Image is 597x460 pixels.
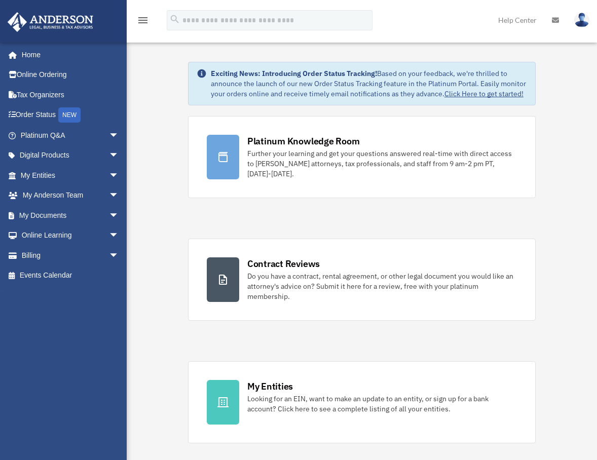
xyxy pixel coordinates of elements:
span: arrow_drop_down [109,125,129,146]
a: Online Ordering [7,65,134,85]
div: NEW [58,107,81,123]
a: Platinum Knowledge Room Further your learning and get your questions answered real-time with dire... [188,116,536,198]
div: Do you have a contract, rental agreement, or other legal document you would like an attorney's ad... [247,271,517,301]
div: Platinum Knowledge Room [247,135,360,147]
a: Online Learningarrow_drop_down [7,225,134,246]
span: arrow_drop_down [109,145,129,166]
a: Platinum Q&Aarrow_drop_down [7,125,134,145]
span: arrow_drop_down [109,165,129,186]
i: search [169,14,180,25]
img: Anderson Advisors Platinum Portal [5,12,96,32]
a: My Documentsarrow_drop_down [7,205,134,225]
a: Events Calendar [7,265,134,286]
a: Home [7,45,129,65]
a: Digital Productsarrow_drop_down [7,145,134,166]
a: Order StatusNEW [7,105,134,126]
span: arrow_drop_down [109,225,129,246]
div: Contract Reviews [247,257,320,270]
div: Further your learning and get your questions answered real-time with direct access to [PERSON_NAM... [247,148,517,179]
i: menu [137,14,149,26]
span: arrow_drop_down [109,205,129,226]
div: My Entities [247,380,293,393]
a: My Entitiesarrow_drop_down [7,165,134,185]
a: Tax Organizers [7,85,134,105]
div: Based on your feedback, we're thrilled to announce the launch of our new Order Status Tracking fe... [211,68,527,99]
a: menu [137,18,149,26]
a: Click Here to get started! [444,89,524,98]
strong: Exciting News: Introducing Order Status Tracking! [211,69,377,78]
a: My Entities Looking for an EIN, want to make an update to an entity, or sign up for a bank accoun... [188,361,536,443]
div: Looking for an EIN, want to make an update to an entity, or sign up for a bank account? Click her... [247,394,517,414]
span: arrow_drop_down [109,185,129,206]
a: My Anderson Teamarrow_drop_down [7,185,134,206]
a: Contract Reviews Do you have a contract, rental agreement, or other legal document you would like... [188,239,536,321]
span: arrow_drop_down [109,245,129,266]
a: Billingarrow_drop_down [7,245,134,265]
img: User Pic [574,13,589,27]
